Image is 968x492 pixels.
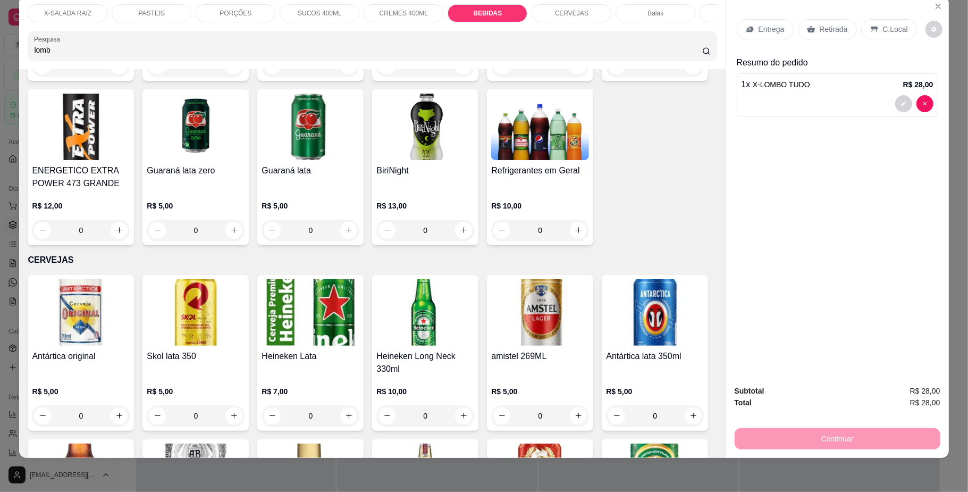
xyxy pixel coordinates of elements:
h4: amistel 269ML [491,350,589,363]
img: product-image [606,279,704,346]
h4: Skol lata 350 [147,350,245,363]
p: R$ 5,00 [262,201,359,211]
input: Pesquisa [34,45,702,55]
img: product-image [491,94,589,160]
button: decrease-product-quantity [34,222,51,239]
img: product-image [262,279,359,346]
button: decrease-product-quantity [493,222,510,239]
img: product-image [262,94,359,160]
button: increase-product-quantity [455,222,472,239]
img: product-image [376,279,474,346]
button: decrease-product-quantity [916,95,933,112]
h4: Refrigerantes em Geral [491,164,589,177]
button: decrease-product-quantity [895,95,912,112]
h4: Heineken Long Neck 330ml [376,350,474,376]
button: increase-product-quantity [225,222,242,239]
img: product-image [32,279,130,346]
p: BEBIDAS [473,9,502,18]
h4: Guaraná lata zero [147,164,245,177]
h4: BiriNight [376,164,474,177]
p: C.Local [883,24,908,35]
p: PORÇÕES [220,9,251,18]
img: product-image [147,94,245,160]
button: decrease-product-quantity [378,407,395,424]
p: 1 x [742,78,810,91]
h4: ENERGETICO EXTRA POWER 473 GRANDE [32,164,130,190]
p: R$ 28,00 [903,79,933,90]
p: R$ 5,00 [147,201,245,211]
img: product-image [147,279,245,346]
p: Entrega [759,24,785,35]
button: increase-product-quantity [340,222,357,239]
h4: Guaraná lata [262,164,359,177]
img: product-image [491,279,589,346]
p: R$ 12,00 [32,201,130,211]
h4: Antártica original [32,350,130,363]
p: Retirada [820,24,848,35]
p: Resumo do pedido [737,56,938,69]
button: increase-product-quantity [225,407,242,424]
button: decrease-product-quantity [608,407,625,424]
p: CERVEJAS [555,9,588,18]
p: PASTEIS [139,9,165,18]
h4: Antártica lata 350ml [606,350,704,363]
span: X-LOMBO TUDO [753,80,810,89]
button: decrease-product-quantity [493,407,510,424]
h4: Heineken Lata [262,350,359,363]
p: CREMES 400ML [380,9,428,18]
strong: Total [735,398,752,407]
p: SUCOS 400ML [298,9,342,18]
p: CERVEJAS [28,254,717,266]
p: R$ 10,00 [376,386,474,397]
button: increase-product-quantity [570,407,587,424]
strong: Subtotal [735,387,764,395]
img: product-image [32,94,130,160]
button: decrease-product-quantity [264,222,281,239]
span: R$ 28,00 [910,397,940,408]
p: R$ 5,00 [491,386,589,397]
button: increase-product-quantity [111,222,128,239]
button: increase-product-quantity [455,407,472,424]
p: R$ 5,00 [606,386,704,397]
p: R$ 5,00 [32,386,130,397]
button: decrease-product-quantity [378,222,395,239]
button: increase-product-quantity [111,407,128,424]
button: increase-product-quantity [570,222,587,239]
button: increase-product-quantity [685,407,702,424]
p: R$ 10,00 [491,201,589,211]
label: Pesquisa [34,35,64,44]
span: R$ 28,00 [910,385,940,397]
p: R$ 5,00 [147,386,245,397]
button: increase-product-quantity [340,407,357,424]
button: decrease-product-quantity [34,407,51,424]
p: Balas [647,9,663,18]
button: decrease-product-quantity [264,407,281,424]
button: decrease-product-quantity [149,222,166,239]
p: R$ 7,00 [262,386,359,397]
p: R$ 13,00 [376,201,474,211]
img: product-image [376,94,474,160]
button: decrease-product-quantity [149,407,166,424]
button: decrease-product-quantity [925,21,942,38]
p: X-SALADA RAIZ [44,9,91,18]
